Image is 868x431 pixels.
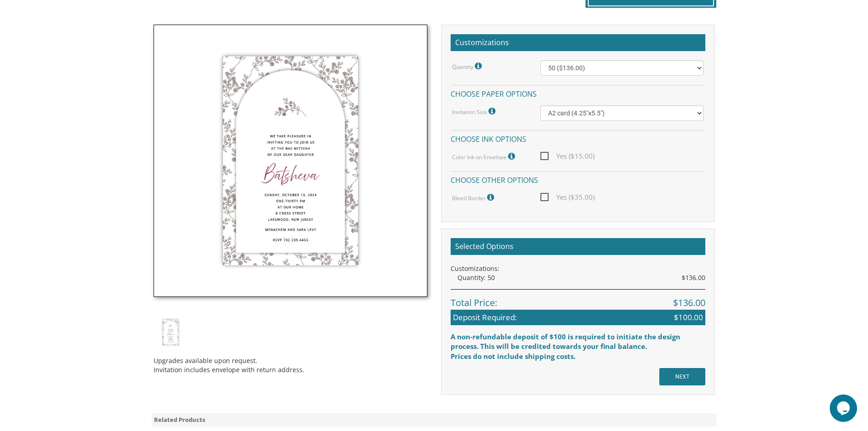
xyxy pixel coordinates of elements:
[451,130,705,146] h4: Choose ink options
[152,413,717,426] div: Related Products
[451,352,705,361] div: Prices do not include shipping costs.
[451,171,705,187] h4: Choose other options
[452,105,498,117] label: Invitation Size
[154,25,427,297] img: bat-style1-options.jpg
[682,273,705,282] span: $136.00
[451,310,705,325] div: Deposit Required:
[673,296,705,310] span: $136.00
[451,238,705,255] h2: Selected Options
[154,349,427,374] div: Upgrades available upon request. Invitation includes envelope with return address.
[154,315,188,349] img: bat-style1-options.jpg
[451,289,705,310] div: Total Price:
[452,151,517,162] label: Color Ink on Envelope
[540,192,595,203] span: Yes ($35.00)
[457,273,705,282] div: Quantity: 50
[451,332,705,352] div: A non-refundable deposit of $100 is required to initiate the design process. This will be credite...
[451,34,705,52] h2: Customizations
[540,151,595,162] span: Yes ($15.00)
[452,192,496,203] label: Bleed Border
[451,264,705,273] div: Customizations:
[674,312,703,323] span: $100.00
[659,368,705,385] input: NEXT
[452,60,484,72] label: Quantity
[451,85,705,101] h4: Choose paper options
[830,395,859,422] iframe: chat widget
